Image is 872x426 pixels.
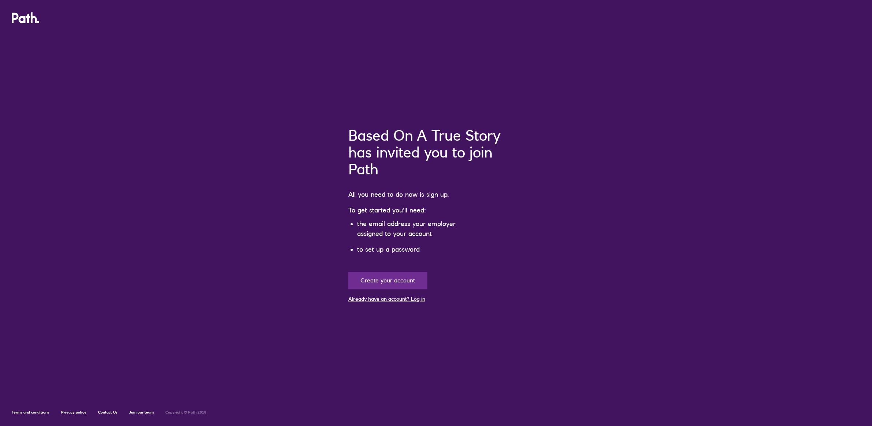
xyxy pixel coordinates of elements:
[98,410,117,415] a: Contact Us
[357,219,480,238] li: the email address your employer assigned to your account
[348,127,524,178] div: Based On A True Story has invited you to join Path
[12,410,49,415] a: Terms and conditions
[357,244,480,254] li: to set up a password
[129,410,154,415] a: Join our team
[348,189,524,199] div: All you need to do now is sign up.
[348,272,427,289] button: Create your account
[61,410,86,415] a: Privacy policy
[348,205,524,215] div: To get started you'll need:
[165,410,206,415] h6: Copyright © Path 2018
[348,296,425,302] a: Already have an account? Log in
